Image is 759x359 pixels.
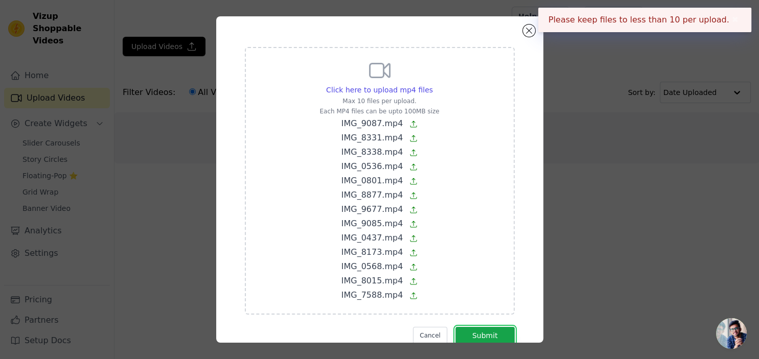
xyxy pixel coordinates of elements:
[341,161,403,171] span: IMG_0536.mp4
[319,107,439,115] p: Each MP4 files can be upto 100MB size
[341,147,403,157] span: IMG_8338.mp4
[538,8,751,32] div: Please keep files to less than 10 per upload.
[413,327,447,344] button: Cancel
[341,233,403,243] span: IMG_0437.mp4
[341,261,403,271] span: IMG_0568.mp4
[716,318,747,349] a: Open chat
[341,118,403,128] span: IMG_9087.mp4
[341,133,403,142] span: IMG_8331.mp4
[729,14,741,26] button: Close
[341,204,403,214] span: IMG_9677.mp4
[319,97,439,105] p: Max 10 files per upload.
[326,86,433,94] span: Click here to upload mp4 files
[455,327,515,344] button: Submit
[341,276,403,285] span: IMG_8015.mp4
[341,219,403,228] span: IMG_9085.mp4
[341,176,403,185] span: IMG_0801.mp4
[341,247,403,257] span: IMG_8173.mp4
[523,25,535,37] button: Close modal
[341,190,403,200] span: IMG_8877.mp4
[341,290,403,300] span: IMG_7588.mp4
